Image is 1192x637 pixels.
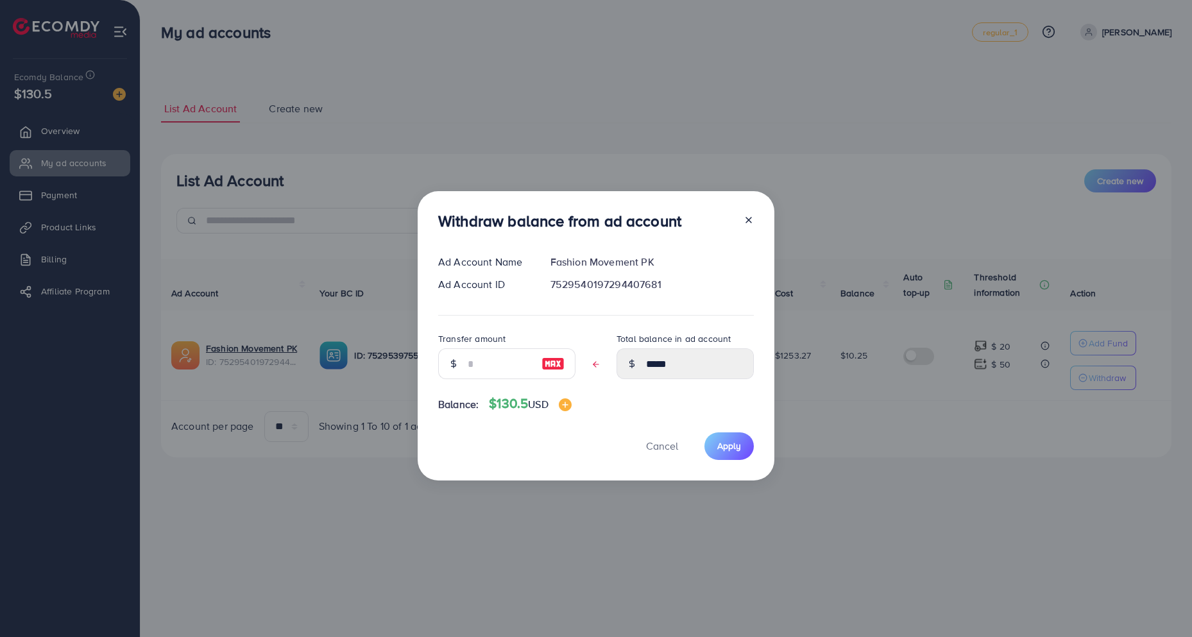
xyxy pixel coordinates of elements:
span: Balance: [438,397,479,412]
span: Apply [717,439,741,452]
div: Fashion Movement PK [540,255,764,269]
button: Cancel [630,432,694,460]
h4: $130.5 [489,396,571,412]
h3: Withdraw balance from ad account [438,212,681,230]
label: Total balance in ad account [617,332,731,345]
span: Cancel [646,439,678,453]
div: Ad Account ID [428,277,540,292]
label: Transfer amount [438,332,506,345]
img: image [559,398,572,411]
button: Apply [704,432,754,460]
div: Ad Account Name [428,255,540,269]
div: 7529540197294407681 [540,277,764,292]
img: image [541,356,565,371]
span: USD [528,397,548,411]
iframe: Chat [1137,579,1182,627]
